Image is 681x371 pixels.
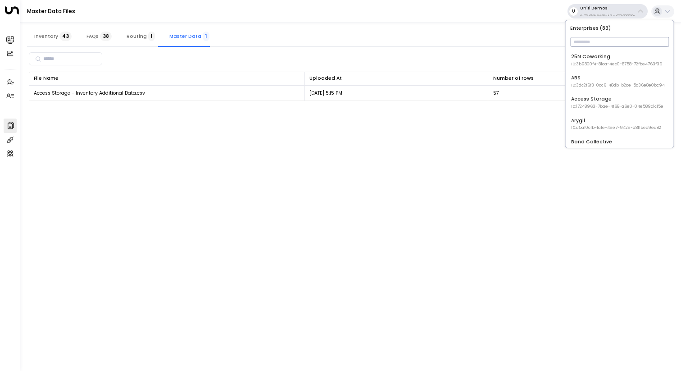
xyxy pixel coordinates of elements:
[148,32,155,41] span: 1
[127,33,155,39] span: Routing
[493,74,534,82] div: Number of rows
[580,14,635,17] p: 4c025b01-9fa0-46ff-ab3a-a620b886896e
[571,82,665,89] span: ID: 3dc2f6f3-0cc6-48db-b2ce-5c36e8e0bc94
[571,53,662,67] div: 25N Coworking
[571,61,662,68] span: ID: 3b9800f4-81ca-4ec0-8758-72fbe4763f36
[567,4,648,18] button: UUniti Demos4c025b01-9fa0-46ff-ab3a-a620b886896e
[100,32,112,41] span: 38
[571,117,661,131] div: Arygll
[86,33,112,39] span: FAQs
[571,138,666,152] div: Bond Collective
[34,90,145,96] span: Access Storage - Inventory Additional Data.csv
[34,74,59,82] div: File Name
[27,7,75,15] a: Master Data Files
[34,33,72,39] span: Inventory
[309,74,483,82] div: Uploaded At
[309,90,342,96] p: [DATE] 5:15 PM
[203,32,209,41] span: 1
[493,74,667,82] div: Number of rows
[572,7,575,16] span: U
[571,74,665,88] div: ABS
[568,23,671,33] p: Enterprises ( 83 )
[571,96,663,110] div: Access Storage
[169,33,209,39] span: Master Data
[571,104,663,110] span: ID: 17248963-7bae-4f68-a6e0-04e589c1c15e
[493,90,499,96] span: 57
[580,5,635,11] p: Uniti Demos
[309,74,342,82] div: Uploaded At
[571,125,661,131] span: ID: d5af0cfb-fa1e-4ee7-942e-a8ff5ec9ed82
[59,32,72,41] span: 43
[34,74,300,82] div: File Name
